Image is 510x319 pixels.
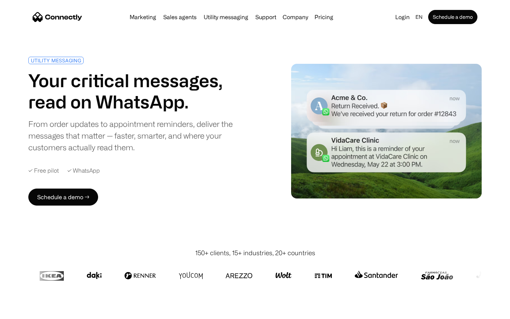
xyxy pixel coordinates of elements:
div: 150+ clients, 15+ industries, 20+ countries [195,248,315,258]
div: ✓ Free pilot [28,167,59,174]
h1: Your critical messages, read on WhatsApp. [28,70,252,112]
div: en [415,12,423,22]
a: Login [392,12,413,22]
a: Support [253,14,279,20]
div: ✓ WhatsApp [67,167,100,174]
div: Company [283,12,308,22]
a: Pricing [312,14,336,20]
div: UTILITY MESSAGING [31,58,81,63]
ul: Language list [14,307,42,317]
a: Schedule a demo → [28,189,98,206]
a: Sales agents [160,14,199,20]
a: Utility messaging [201,14,251,20]
a: Schedule a demo [428,10,477,24]
a: Marketing [127,14,159,20]
aside: Language selected: English [7,306,42,317]
div: From order updates to appointment reminders, deliver the messages that matter — faster, smarter, ... [28,118,252,153]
